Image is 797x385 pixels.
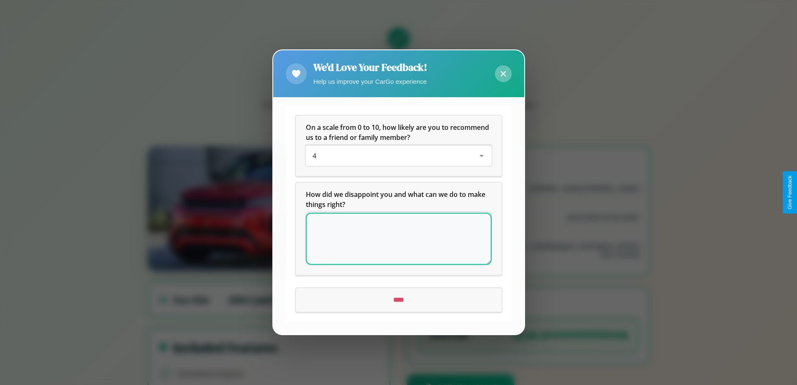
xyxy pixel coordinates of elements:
[306,123,492,143] h5: On a scale from 0 to 10, how likely are you to recommend us to a friend or family member?
[787,176,793,209] div: Give Feedback
[306,123,491,142] span: On a scale from 0 to 10, how likely are you to recommend us to a friend or family member?
[313,76,427,87] p: Help us improve your CarGo experience
[306,190,487,209] span: How did we disappoint you and what can we do to make things right?
[296,116,502,176] div: On a scale from 0 to 10, how likely are you to recommend us to a friend or family member?
[313,152,316,161] span: 4
[313,60,427,74] h2: We'd Love Your Feedback!
[306,146,492,166] div: On a scale from 0 to 10, how likely are you to recommend us to a friend or family member?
